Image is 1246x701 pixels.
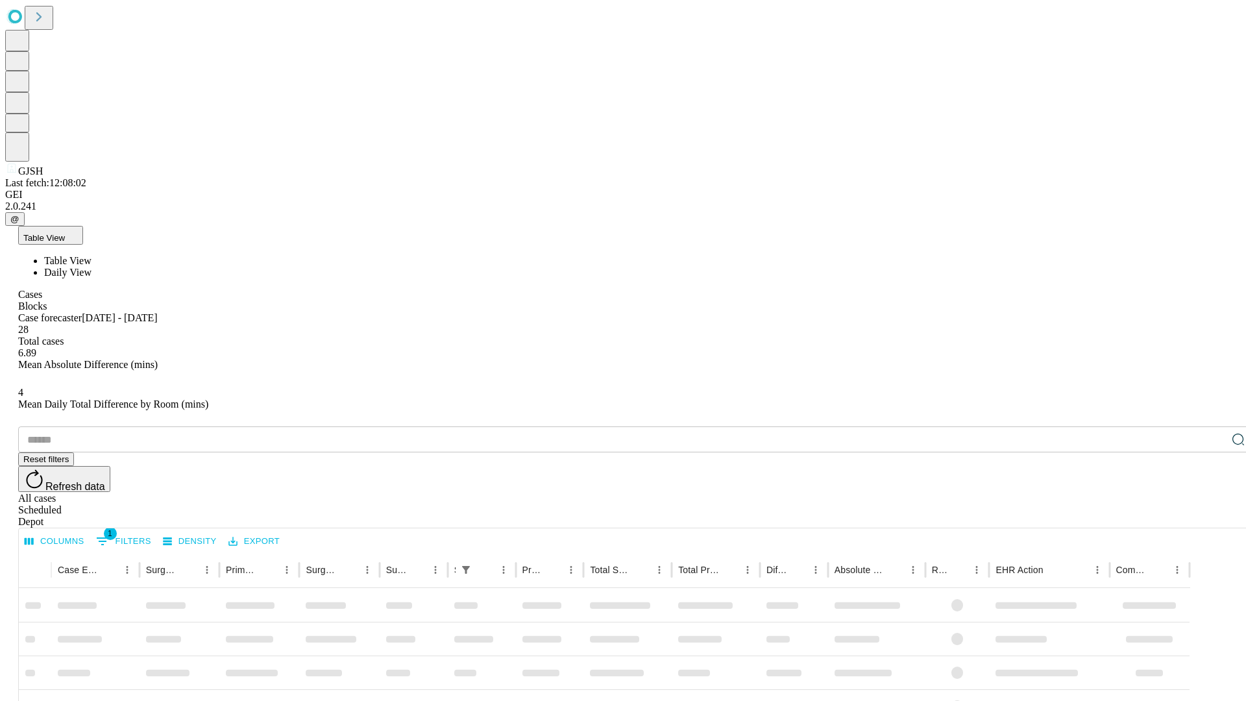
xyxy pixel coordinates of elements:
div: GEI [5,189,1241,201]
button: Select columns [21,532,88,552]
button: Table View [18,226,83,245]
button: Sort [260,561,278,579]
div: 1 active filter [457,561,475,579]
div: Comments [1116,565,1149,575]
span: Reset filters [23,454,69,464]
button: Show filters [93,531,154,552]
div: Difference [766,565,787,575]
button: Sort [544,561,562,579]
div: EHR Action [996,565,1043,575]
button: Sort [476,561,495,579]
button: Menu [1088,561,1106,579]
button: Menu [650,561,668,579]
button: Sort [340,561,358,579]
button: Sort [180,561,198,579]
span: Daily View [44,267,92,278]
button: @ [5,212,25,226]
button: Sort [886,561,904,579]
button: Menu [198,561,216,579]
button: Sort [788,561,807,579]
span: Table View [23,233,65,243]
span: Mean Daily Total Difference by Room (mins) [18,399,208,410]
div: Absolute Difference [835,565,885,575]
button: Reset filters [18,452,74,466]
button: Menu [968,561,986,579]
span: 1 [104,527,117,540]
span: GJSH [18,166,43,177]
button: Menu [562,561,580,579]
button: Menu [278,561,296,579]
div: 2.0.241 [5,201,1241,212]
span: Refresh data [45,481,105,492]
button: Menu [739,561,757,579]
button: Menu [1168,561,1186,579]
span: Total cases [18,336,64,347]
button: Menu [426,561,445,579]
button: Menu [118,561,136,579]
div: Surgery Name [306,565,338,575]
button: Sort [100,561,118,579]
button: Menu [358,561,376,579]
span: 6.89 [18,347,36,358]
div: Surgeon Name [146,565,178,575]
span: @ [10,214,19,224]
div: Primary Service [226,565,258,575]
button: Refresh data [18,466,110,492]
div: Total Scheduled Duration [590,565,631,575]
span: 4 [18,387,23,398]
span: Table View [44,255,92,266]
button: Sort [1045,561,1063,579]
button: Menu [904,561,922,579]
button: Density [160,532,220,552]
div: Total Predicted Duration [678,565,719,575]
button: Sort [720,561,739,579]
button: Sort [949,561,968,579]
button: Export [225,532,283,552]
button: Sort [1150,561,1168,579]
span: Last fetch: 12:08:02 [5,177,86,188]
div: Surgery Date [386,565,407,575]
button: Show filters [457,561,475,579]
button: Sort [632,561,650,579]
span: 28 [18,324,29,335]
div: Resolved in EHR [932,565,949,575]
div: Scheduled In Room Duration [454,565,456,575]
span: Mean Absolute Difference (mins) [18,359,158,370]
div: Case Epic Id [58,565,99,575]
button: Menu [495,561,513,579]
button: Sort [408,561,426,579]
button: Menu [807,561,825,579]
span: Case forecaster [18,312,82,323]
div: Predicted In Room Duration [522,565,543,575]
span: [DATE] - [DATE] [82,312,157,323]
